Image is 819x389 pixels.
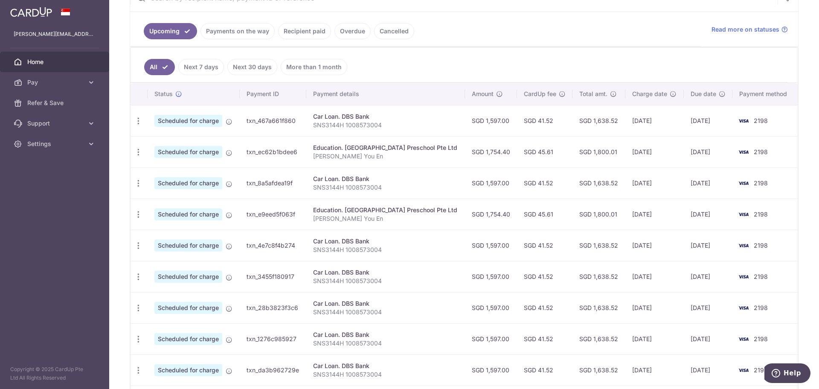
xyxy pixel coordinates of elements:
td: SGD 1,597.00 [465,261,517,292]
p: [PERSON_NAME] You En [313,214,458,223]
span: Scheduled for charge [154,115,222,127]
span: Scheduled for charge [154,208,222,220]
div: Education. [GEOGRAPHIC_DATA] Preschool Pte Ltd [313,143,458,152]
td: [DATE] [684,136,733,167]
img: Bank Card [735,272,752,282]
td: SGD 1,754.40 [465,136,517,167]
span: 2198 [754,335,768,342]
img: Bank Card [735,147,752,157]
span: Charge date [632,90,667,98]
td: [DATE] [684,230,733,261]
span: Support [27,119,84,128]
div: Car Loan. DBS Bank [313,331,458,339]
a: Recipient paid [278,23,331,39]
p: SNS3144H 1008573004 [313,339,458,348]
th: Payment method [732,83,798,105]
td: SGD 1,638.52 [572,354,625,386]
td: SGD 1,638.52 [572,105,625,136]
td: [DATE] [684,261,733,292]
td: txn_467a661f860 [240,105,306,136]
td: SGD 41.52 [517,354,572,386]
td: SGD 1,597.00 [465,323,517,354]
span: 2198 [754,273,768,280]
span: Read more on statuses [712,25,779,34]
span: 2198 [754,211,768,218]
td: [DATE] [625,354,684,386]
td: SGD 1,800.01 [572,136,625,167]
div: Car Loan. DBS Bank [313,362,458,370]
td: [DATE] [625,230,684,261]
img: Bank Card [735,209,752,219]
td: SGD 1,638.52 [572,323,625,354]
td: SGD 41.52 [517,167,572,199]
td: txn_e9eed5f063f [240,199,306,230]
td: [DATE] [684,199,733,230]
span: 2198 [754,304,768,311]
span: Scheduled for charge [154,271,222,283]
a: Next 30 days [227,59,277,75]
a: Next 7 days [178,59,224,75]
img: Bank Card [735,240,752,251]
div: Car Loan. DBS Bank [313,175,458,183]
img: Bank Card [735,178,752,188]
a: Payments on the way [200,23,275,39]
td: txn_1276c985927 [240,323,306,354]
td: txn_3455f180917 [240,261,306,292]
td: SGD 1,638.52 [572,230,625,261]
div: Car Loan. DBS Bank [313,299,458,308]
td: txn_4e7c8f4b274 [240,230,306,261]
span: CardUp fee [524,90,556,98]
span: Home [27,58,84,66]
td: SGD 41.52 [517,105,572,136]
p: SNS3144H 1008573004 [313,308,458,316]
td: [DATE] [684,292,733,323]
span: Amount [472,90,494,98]
td: SGD 1,638.52 [572,292,625,323]
td: SGD 1,597.00 [465,354,517,386]
span: Scheduled for charge [154,333,222,345]
img: Bank Card [735,334,752,344]
td: SGD 1,597.00 [465,230,517,261]
p: [PERSON_NAME][EMAIL_ADDRESS][DOMAIN_NAME] [14,30,96,38]
span: 2198 [754,366,768,374]
span: Pay [27,78,84,87]
span: Due date [691,90,716,98]
td: SGD 1,638.52 [572,261,625,292]
td: [DATE] [625,261,684,292]
img: Bank Card [735,365,752,375]
a: All [144,59,175,75]
span: 2198 [754,179,768,187]
td: SGD 1,597.00 [465,167,517,199]
td: [DATE] [684,167,733,199]
span: Scheduled for charge [154,240,222,252]
td: SGD 45.61 [517,136,572,167]
iframe: Opens a widget where you can find more information [764,363,810,385]
td: [DATE] [625,105,684,136]
div: Car Loan. DBS Bank [313,268,458,277]
td: [DATE] [625,167,684,199]
td: SGD 41.52 [517,292,572,323]
th: Payment details [306,83,465,105]
td: SGD 1,597.00 [465,292,517,323]
td: SGD 41.52 [517,261,572,292]
span: Scheduled for charge [154,302,222,314]
p: [PERSON_NAME] You En [313,152,458,161]
img: Bank Card [735,303,752,313]
td: txn_da3b962729e [240,354,306,386]
a: Overdue [334,23,371,39]
td: txn_28b3823f3c6 [240,292,306,323]
td: SGD 41.52 [517,230,572,261]
span: Scheduled for charge [154,177,222,189]
a: Read more on statuses [712,25,788,34]
td: [DATE] [684,323,733,354]
td: txn_ec62b1bdee6 [240,136,306,167]
td: SGD 41.52 [517,323,572,354]
th: Payment ID [240,83,306,105]
td: SGD 1,597.00 [465,105,517,136]
td: txn_8a5afdea19f [240,167,306,199]
td: [DATE] [625,136,684,167]
span: Total amt. [579,90,607,98]
p: SNS3144H 1008573004 [313,121,458,129]
td: SGD 1,800.01 [572,199,625,230]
